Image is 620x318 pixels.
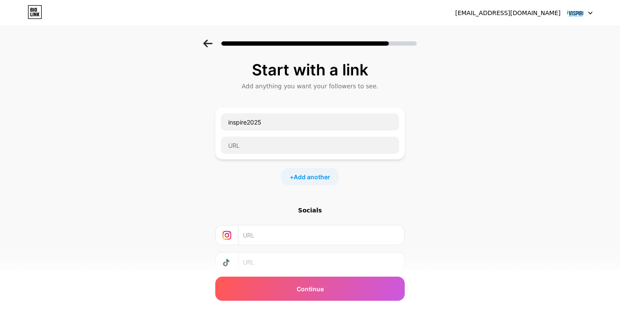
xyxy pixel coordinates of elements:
div: Add anything you want your followers to see. [220,82,400,90]
input: URL [243,225,399,245]
span: Add another [294,172,330,181]
div: Socials [215,206,405,215]
div: Start with a link [220,61,400,78]
img: Siti Choerunnisa [567,5,583,21]
input: URL [243,253,399,272]
input: URL [221,137,399,154]
div: + [281,168,339,185]
input: Link name [221,113,399,131]
span: Continue [297,284,324,293]
div: [EMAIL_ADDRESS][DOMAIN_NAME] [455,9,561,18]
